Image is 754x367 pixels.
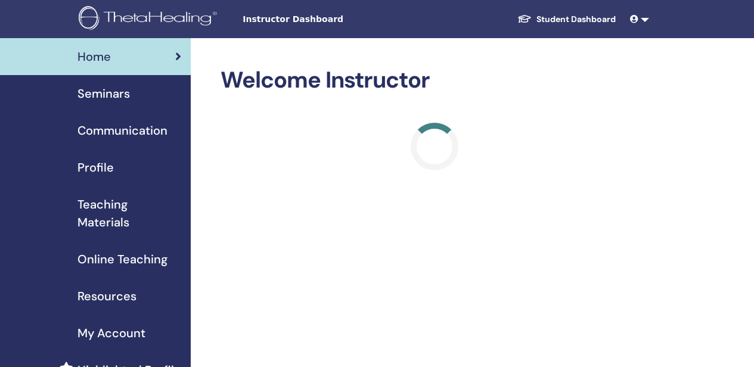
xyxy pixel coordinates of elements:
span: My Account [77,324,145,342]
span: Home [77,48,111,66]
a: Student Dashboard [508,8,625,30]
img: logo.png [79,6,221,33]
span: Profile [77,158,114,176]
span: Teaching Materials [77,195,181,231]
span: Online Teaching [77,250,167,268]
span: Seminars [77,85,130,102]
span: Instructor Dashboard [243,13,421,26]
h2: Welcome Instructor [221,67,649,94]
span: Resources [77,287,136,305]
span: Communication [77,122,167,139]
img: graduation-cap-white.svg [517,14,532,24]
